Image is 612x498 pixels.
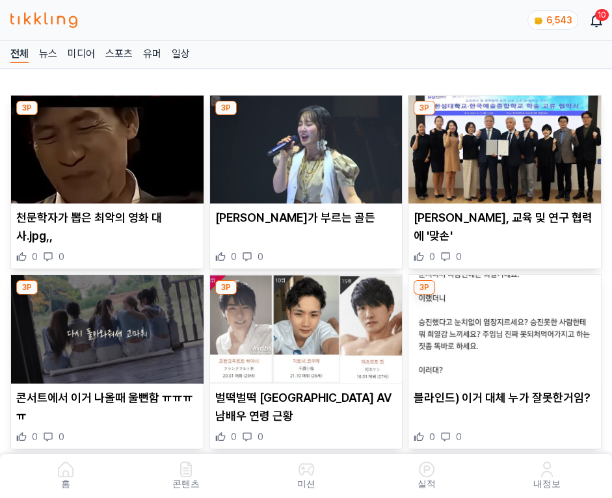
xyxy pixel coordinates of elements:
img: 티끌링 [10,12,77,28]
p: 블라인드) 이거 대체 누가 잘못한거임? [414,389,596,407]
p: 콘텐츠 [172,477,200,490]
img: 홈 [58,462,73,477]
img: 실적 [419,462,434,477]
div: 3P 천문학자가 뽑은 최악의 영화 대사.jpg,, 천문학자가 뽑은 최악의 영화 대사.jpg,, 0 0 [10,95,204,269]
button: 미션 [246,459,366,493]
div: 3P [215,101,237,115]
span: 0 [32,250,38,263]
a: 미디어 [68,46,95,63]
span: 0 [456,250,462,263]
a: 홈 [5,459,126,493]
span: 0 [32,430,38,443]
div: 3P 블라인드) 이거 대체 누가 잘못한거임? 블라인드) 이거 대체 누가 잘못한거임? 0 0 [408,274,602,449]
span: 0 [59,430,64,443]
img: 벌떡벌떡 일본 AV 남배우 연령 근황 [210,275,403,383]
img: 콘서트에서 이거 나올때 울뻔함 ㅠㅠㅠㅠ [11,275,204,383]
p: 홈 [61,477,70,490]
img: 한성대-한예종, 교육 및 연구 협력에 '맞손' [408,96,601,203]
div: 3P [16,280,38,295]
div: 3P [414,101,435,115]
div: 10 [595,9,609,21]
img: coin [533,16,544,26]
div: 3P 한성대-한예종, 교육 및 연구 협력에 '맞손' [PERSON_NAME], 교육 및 연구 협력에 '맞손' 0 0 [408,95,602,269]
p: 천문학자가 뽑은 최악의 영화 대사.jpg,, [16,209,198,245]
p: 내정보 [533,477,561,490]
img: 미션 [299,462,314,477]
a: 콘텐츠 [126,459,246,493]
a: 유머 [143,46,161,63]
a: coin 6,543 [527,10,576,30]
img: 블라인드) 이거 대체 누가 잘못한거임? [408,275,601,383]
span: 0 [456,430,462,443]
p: 벌떡벌떡 [GEOGRAPHIC_DATA] AV 남배우 연령 근황 [215,389,397,425]
p: [PERSON_NAME], 교육 및 연구 협력에 '맞손' [414,209,596,245]
a: 일상 [172,46,190,63]
div: 3P [215,280,237,295]
a: 스포츠 [105,46,133,63]
a: 전체 [10,46,29,63]
img: 콘텐츠 [178,462,194,477]
img: 천문학자가 뽑은 최악의 영화 대사.jpg,, [11,96,204,203]
img: 내정보 [539,462,555,477]
span: 0 [258,430,263,443]
p: 콘서트에서 이거 나올때 울뻔함 ㅠㅠㅠㅠ [16,389,198,425]
div: 3P [16,101,38,115]
p: [PERSON_NAME]가 부르는 골든 [215,209,397,227]
span: 0 [231,430,237,443]
span: 0 [231,250,237,263]
p: 실적 [418,477,436,490]
img: 윤하가 부르는 골든 [210,96,403,203]
a: 뉴스 [39,46,57,63]
span: 0 [258,250,263,263]
div: 3P 콘서트에서 이거 나올때 울뻔함 ㅠㅠㅠㅠ 콘서트에서 이거 나올때 울뻔함 ㅠㅠㅠㅠ 0 0 [10,274,204,449]
span: 0 [429,430,435,443]
div: 3P 윤하가 부르는 골든 [PERSON_NAME]가 부르는 골든 0 0 [209,95,403,269]
a: 10 [591,12,602,28]
span: 0 [429,250,435,263]
span: 6,543 [546,15,572,25]
p: 미션 [297,477,315,490]
div: 3P 벌떡벌떡 일본 AV 남배우 연령 근황 벌떡벌떡 [GEOGRAPHIC_DATA] AV 남배우 연령 근황 0 0 [209,274,403,449]
a: 실적 [366,459,486,493]
span: 0 [59,250,64,263]
div: 3P [414,280,435,295]
a: 내정보 [486,459,607,493]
